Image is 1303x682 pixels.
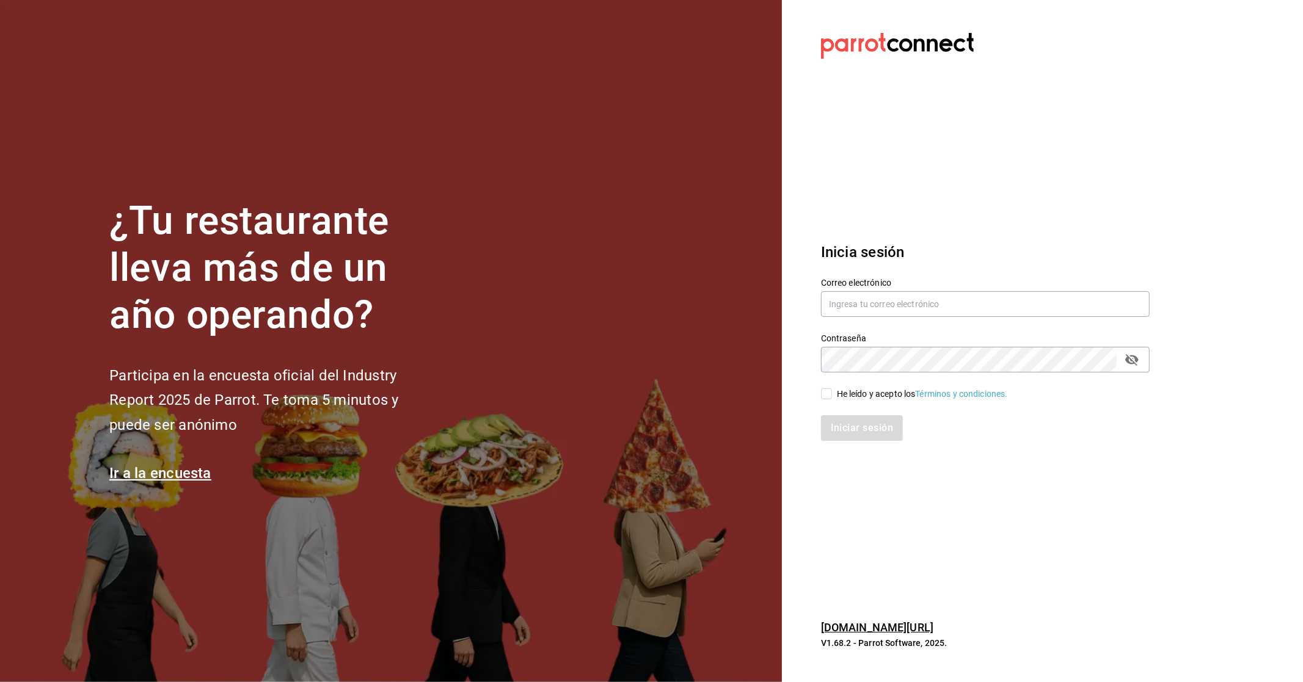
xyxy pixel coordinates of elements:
[109,363,439,438] h2: Participa en la encuesta oficial del Industry Report 2025 de Parrot. Te toma 5 minutos y puede se...
[1122,349,1142,370] button: passwordField
[109,465,211,482] a: Ir a la encuesta
[821,291,1150,317] input: Ingresa tu correo electrónico
[837,388,1008,401] div: He leído y acepto los
[916,389,1008,399] a: Términos y condiciones.
[821,241,1150,263] h3: Inicia sesión
[821,335,1150,343] label: Contraseña
[109,198,439,338] h1: ¿Tu restaurante lleva más de un año operando?
[821,621,933,634] a: [DOMAIN_NAME][URL]
[821,279,1150,288] label: Correo electrónico
[821,637,1150,649] p: V1.68.2 - Parrot Software, 2025.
